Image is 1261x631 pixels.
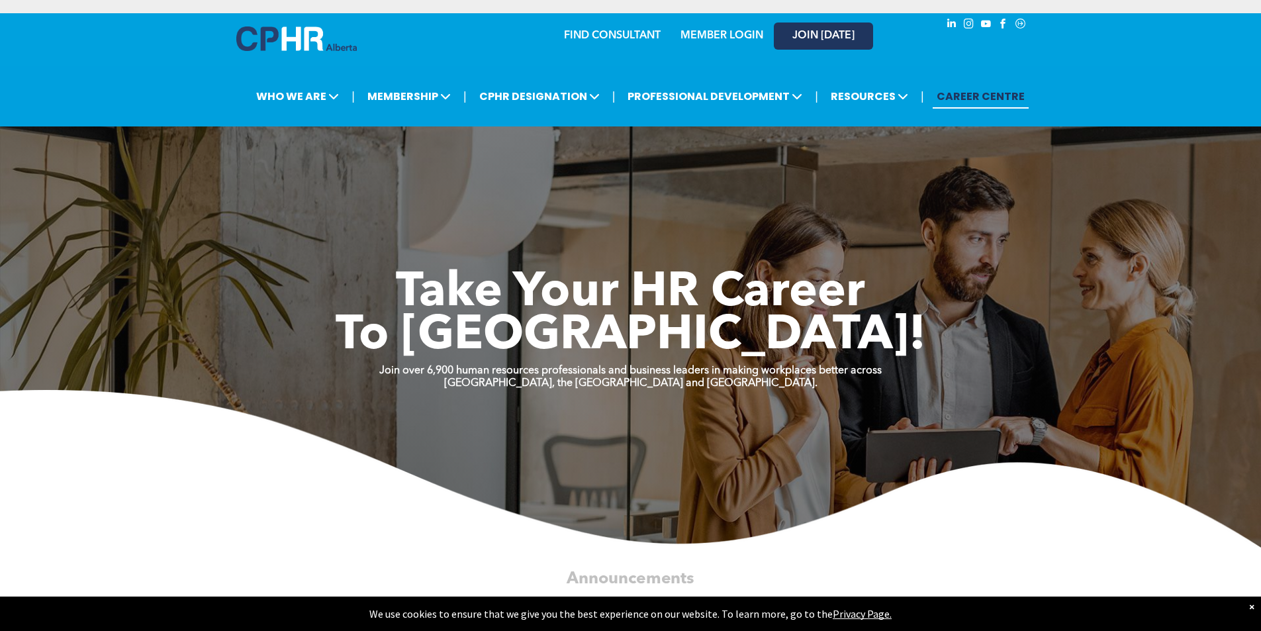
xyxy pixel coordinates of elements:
[792,30,855,42] span: JOIN [DATE]
[379,365,882,376] strong: Join over 6,900 human resources professionals and business leaders in making workplaces better ac...
[612,83,616,110] li: |
[396,269,865,317] span: Take Your HR Career
[979,17,994,34] a: youtube
[1249,600,1254,613] div: Dismiss notification
[463,83,467,110] li: |
[945,17,959,34] a: linkedin
[1013,17,1028,34] a: Social network
[252,84,343,109] span: WHO WE ARE
[444,378,817,389] strong: [GEOGRAPHIC_DATA], the [GEOGRAPHIC_DATA] and [GEOGRAPHIC_DATA].
[351,83,355,110] li: |
[827,84,912,109] span: RESOURCES
[475,84,604,109] span: CPHR DESIGNATION
[933,84,1029,109] a: CAREER CENTRE
[680,30,763,41] a: MEMBER LOGIN
[921,83,924,110] li: |
[774,23,873,50] a: JOIN [DATE]
[996,17,1011,34] a: facebook
[336,313,926,360] span: To [GEOGRAPHIC_DATA]!
[833,607,892,620] a: Privacy Page.
[815,83,818,110] li: |
[624,84,806,109] span: PROFESSIONAL DEVELOPMENT
[567,571,694,587] span: Announcements
[363,84,455,109] span: MEMBERSHIP
[236,26,357,51] img: A blue and white logo for cp alberta
[564,30,661,41] a: FIND CONSULTANT
[962,17,976,34] a: instagram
